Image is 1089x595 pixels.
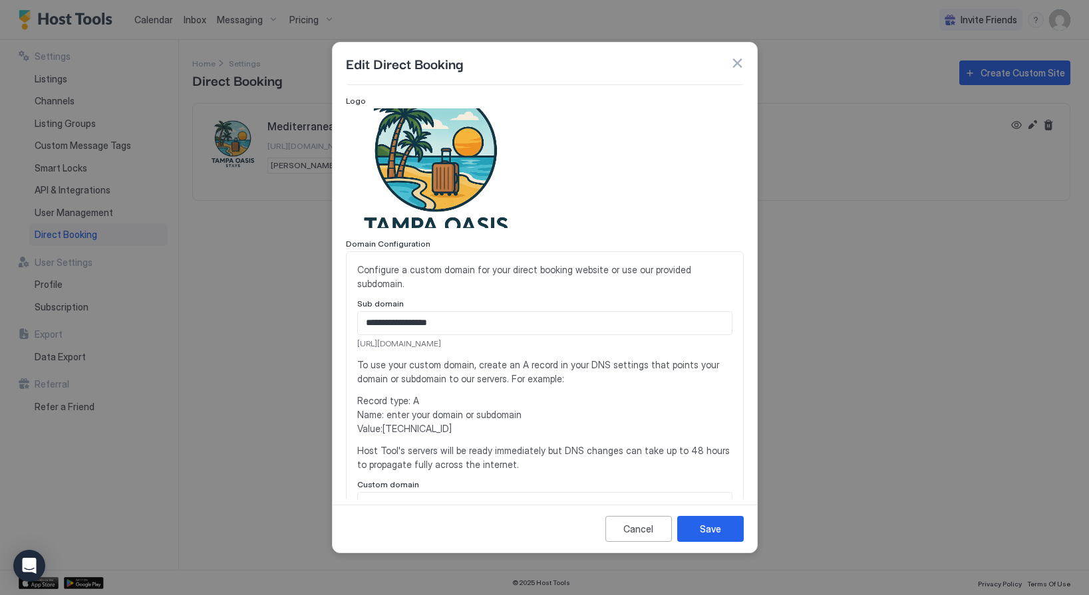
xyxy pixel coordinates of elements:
span: Domain Configuration [346,239,430,249]
span: Logo [346,96,366,106]
button: Save [677,516,744,542]
button: Cancel [605,516,672,542]
div: Cancel [623,522,653,536]
input: Input Field [358,493,732,515]
span: Sub domain [357,298,404,308]
span: Edit Direct Booking [346,53,463,73]
div: Save [700,522,721,536]
span: Custom domain [357,479,419,489]
span: [URL][DOMAIN_NAME] [357,338,732,350]
div: Open Intercom Messenger [13,550,45,582]
span: Host Tool's servers will be ready immediately but DNS changes can take up to 48 hours to propagat... [357,443,732,471]
input: Input Field [358,312,732,334]
span: Configure a custom domain for your direct booking website or use our provided subdomain. [357,263,732,291]
span: Record type: A Name: enter your domain or subdomain Value: [TECHNICAL_ID] [357,394,732,435]
span: To use your custom domain, create an A record in your DNS settings that points your domain or sub... [357,358,732,386]
div: View image [346,108,526,228]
